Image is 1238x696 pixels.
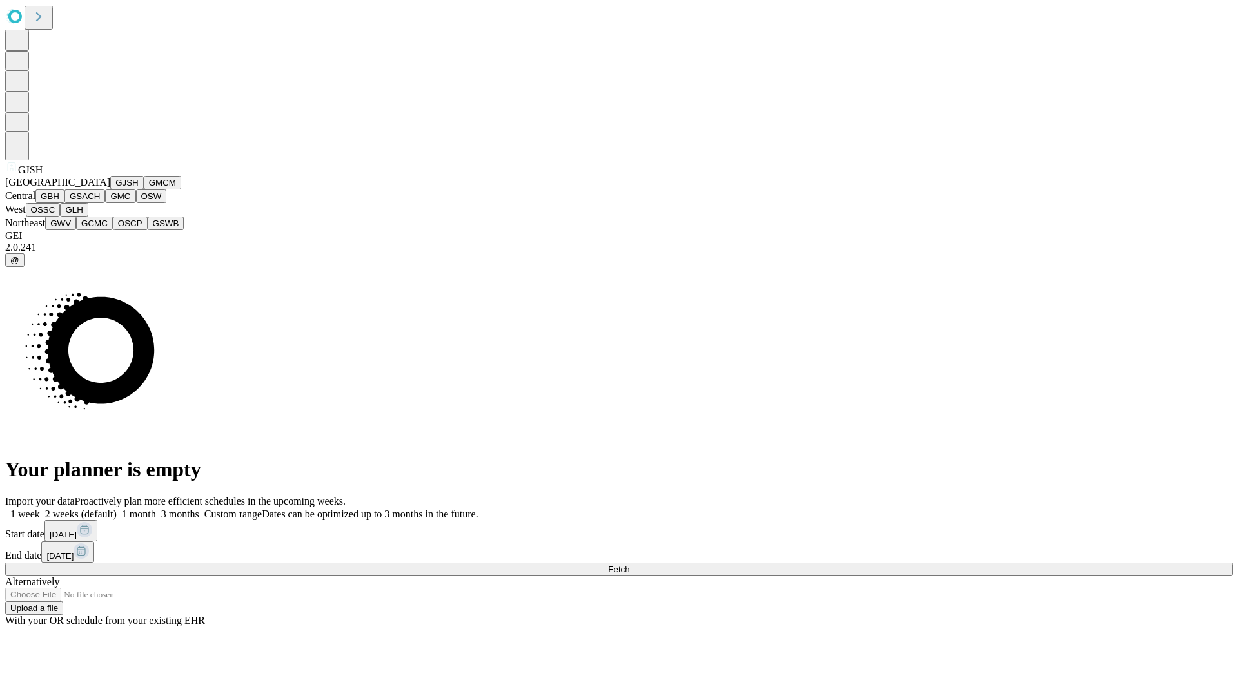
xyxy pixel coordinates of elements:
[10,255,19,265] span: @
[50,530,77,539] span: [DATE]
[5,230,1233,242] div: GEI
[10,508,40,519] span: 1 week
[60,203,88,217] button: GLH
[136,189,167,203] button: OSW
[122,508,156,519] span: 1 month
[105,189,135,203] button: GMC
[26,203,61,217] button: OSSC
[41,541,94,563] button: [DATE]
[5,576,59,587] span: Alternatively
[161,508,199,519] span: 3 months
[35,189,64,203] button: GBH
[110,176,144,189] button: GJSH
[18,164,43,175] span: GJSH
[204,508,262,519] span: Custom range
[5,458,1233,481] h1: Your planner is empty
[76,217,113,230] button: GCMC
[45,217,76,230] button: GWV
[5,615,205,626] span: With your OR schedule from your existing EHR
[113,217,148,230] button: OSCP
[5,253,25,267] button: @
[5,496,75,507] span: Import your data
[46,551,74,561] span: [DATE]
[5,520,1233,541] div: Start date
[262,508,478,519] span: Dates can be optimized up to 3 months in the future.
[5,204,26,215] span: West
[5,541,1233,563] div: End date
[75,496,346,507] span: Proactively plan more efficient schedules in the upcoming weeks.
[5,242,1233,253] div: 2.0.241
[144,176,181,189] button: GMCM
[5,190,35,201] span: Central
[5,563,1233,576] button: Fetch
[608,565,629,574] span: Fetch
[64,189,105,203] button: GSACH
[5,177,110,188] span: [GEOGRAPHIC_DATA]
[44,520,97,541] button: [DATE]
[5,601,63,615] button: Upload a file
[148,217,184,230] button: GSWB
[5,217,45,228] span: Northeast
[45,508,117,519] span: 2 weeks (default)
